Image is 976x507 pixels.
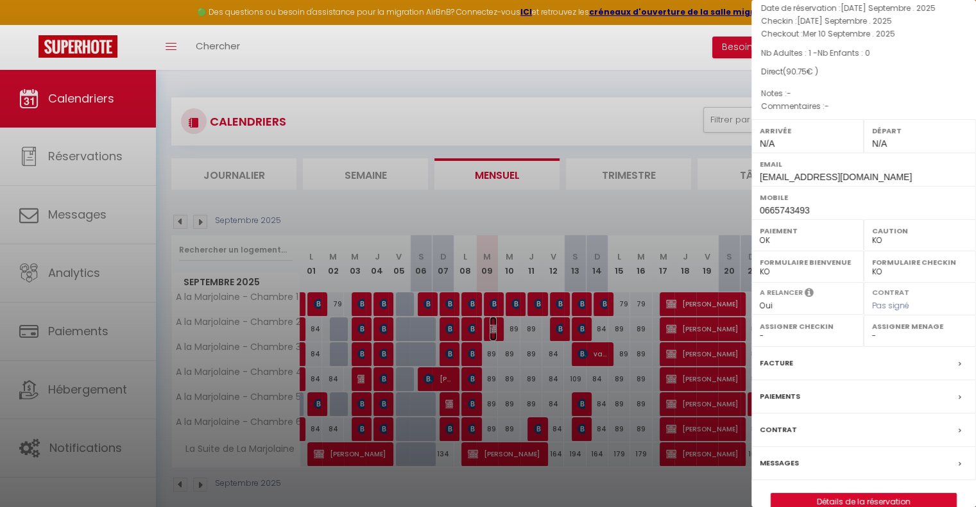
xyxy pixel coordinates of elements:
label: Paiements [760,390,800,403]
span: Pas signé [872,300,909,311]
label: Départ [872,124,968,137]
p: Date de réservation : [761,2,966,15]
span: N/A [872,138,887,149]
label: Contrat [872,287,909,295]
span: Nb Enfants : 0 [818,47,870,58]
span: 90.75 [786,66,807,77]
button: Ouvrir le widget de chat LiveChat [10,5,49,44]
label: Mobile [760,191,968,204]
label: Contrat [760,423,797,436]
span: - [825,101,829,112]
span: [EMAIL_ADDRESS][DOMAIN_NAME] [760,172,912,182]
p: Commentaires : [761,100,966,113]
span: ( € ) [783,66,818,77]
div: Direct [761,66,966,78]
i: Sélectionner OUI si vous souhaiter envoyer les séquences de messages post-checkout [805,287,814,301]
span: [DATE] Septembre . 2025 [841,3,936,13]
span: - [787,88,791,99]
label: Caution [872,224,968,237]
p: Checkin : [761,15,966,28]
label: Formulaire Bienvenue [760,256,855,269]
span: Mer 10 Septembre . 2025 [803,28,895,39]
label: Assigner Menage [872,320,968,333]
span: [DATE] Septembre . 2025 [797,15,892,26]
p: Notes : [761,87,966,100]
label: Arrivée [760,124,855,137]
span: 0665743493 [760,205,810,215]
label: Messages [760,456,799,470]
label: Email [760,158,968,170]
span: N/A [760,138,775,149]
label: Paiement [760,224,855,237]
label: Facture [760,356,793,370]
label: A relancer [760,287,803,298]
p: Checkout : [761,28,966,40]
label: Assigner Checkin [760,320,855,333]
label: Formulaire Checkin [872,256,968,269]
span: Nb Adultes : 1 - [761,47,870,58]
